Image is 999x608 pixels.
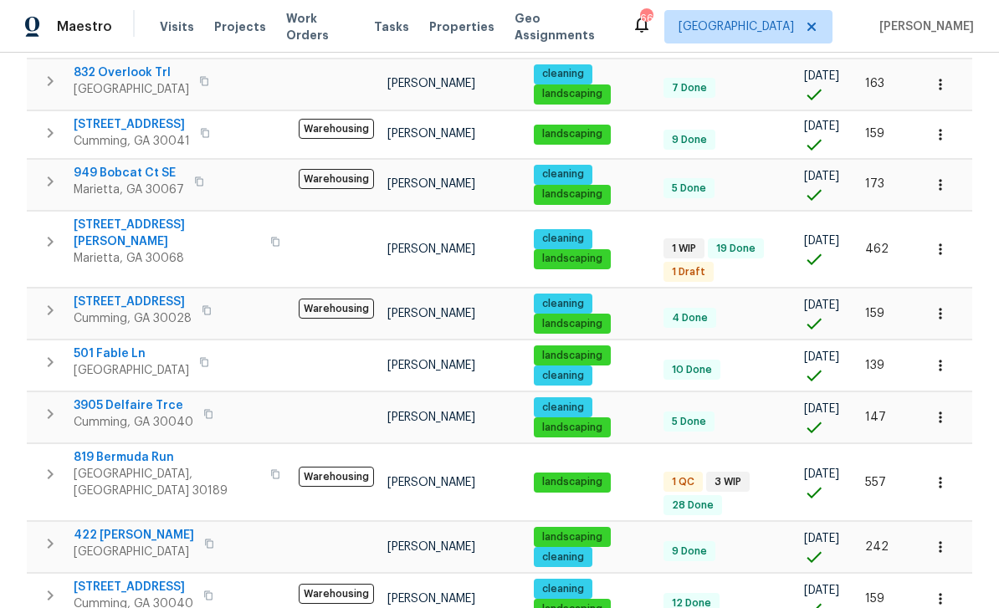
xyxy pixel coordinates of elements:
[535,550,591,565] span: cleaning
[74,449,260,466] span: 819 Bermuda Run
[665,363,719,377] span: 10 Done
[804,120,839,132] span: [DATE]
[387,593,475,605] span: [PERSON_NAME]
[535,369,591,383] span: cleaning
[640,10,652,27] div: 66
[299,584,374,604] span: Warehousing
[665,415,713,429] span: 5 Done
[299,299,374,319] span: Warehousing
[387,178,475,190] span: [PERSON_NAME]
[535,349,609,363] span: landscaping
[299,467,374,487] span: Warehousing
[665,133,714,147] span: 9 Done
[535,167,591,181] span: cleaning
[374,21,409,33] span: Tasks
[535,317,609,331] span: landscaping
[665,498,720,513] span: 28 Done
[865,243,889,255] span: 462
[865,360,884,371] span: 139
[665,81,714,95] span: 7 Done
[74,345,189,362] span: 501 Fable Ln
[515,10,612,43] span: Geo Assignments
[665,242,703,256] span: 1 WIP
[74,217,260,250] span: [STREET_ADDRESS][PERSON_NAME]
[804,533,839,544] span: [DATE]
[74,81,189,98] span: [GEOGRAPHIC_DATA]
[535,582,591,596] span: cleaning
[710,242,762,256] span: 19 Done
[535,187,609,202] span: landscaping
[74,64,189,81] span: 832 Overlook Trl
[387,477,475,488] span: [PERSON_NAME]
[74,579,193,595] span: [STREET_ADDRESS]
[74,466,260,499] span: [GEOGRAPHIC_DATA], [GEOGRAPHIC_DATA] 30189
[865,178,884,190] span: 173
[535,252,609,266] span: landscaping
[299,169,374,189] span: Warehousing
[387,243,475,255] span: [PERSON_NAME]
[74,294,192,310] span: [STREET_ADDRESS]
[535,232,591,246] span: cleaning
[387,128,475,140] span: [PERSON_NAME]
[535,87,609,101] span: landscaping
[57,18,112,35] span: Maestro
[804,585,839,596] span: [DATE]
[865,541,889,553] span: 242
[535,401,591,415] span: cleaning
[873,18,974,35] span: [PERSON_NAME]
[865,308,884,319] span: 159
[160,18,194,35] span: Visits
[679,18,794,35] span: [GEOGRAPHIC_DATA]
[865,477,886,488] span: 557
[804,403,839,415] span: [DATE]
[665,544,714,559] span: 9 Done
[74,310,192,327] span: Cumming, GA 30028
[387,411,475,423] span: [PERSON_NAME]
[429,18,494,35] span: Properties
[214,18,266,35] span: Projects
[74,165,184,181] span: 949 Bobcat Ct SE
[665,475,701,489] span: 1 QC
[74,116,190,133] span: [STREET_ADDRESS]
[74,527,194,544] span: 422 [PERSON_NAME]
[665,311,715,325] span: 4 Done
[535,421,609,435] span: landscaping
[74,414,193,431] span: Cumming, GA 30040
[708,475,748,489] span: 3 WIP
[535,67,591,81] span: cleaning
[387,541,475,553] span: [PERSON_NAME]
[74,133,190,150] span: Cumming, GA 30041
[286,10,354,43] span: Work Orders
[665,265,712,279] span: 1 Draft
[865,593,884,605] span: 159
[665,181,713,196] span: 5 Done
[804,468,839,480] span: [DATE]
[299,119,374,139] span: Warehousing
[865,128,884,140] span: 159
[387,308,475,319] span: [PERSON_NAME]
[74,181,184,198] span: Marietta, GA 30067
[804,299,839,311] span: [DATE]
[804,171,839,182] span: [DATE]
[865,411,886,423] span: 147
[74,362,189,379] span: [GEOGRAPHIC_DATA]
[387,78,475,89] span: [PERSON_NAME]
[804,235,839,247] span: [DATE]
[865,78,884,89] span: 163
[74,250,260,267] span: Marietta, GA 30068
[535,475,609,489] span: landscaping
[804,70,839,82] span: [DATE]
[535,127,609,141] span: landscaping
[804,351,839,363] span: [DATE]
[74,397,193,414] span: 3905 Delfaire Trce
[74,544,194,560] span: [GEOGRAPHIC_DATA]
[535,297,591,311] span: cleaning
[535,530,609,544] span: landscaping
[387,360,475,371] span: [PERSON_NAME]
